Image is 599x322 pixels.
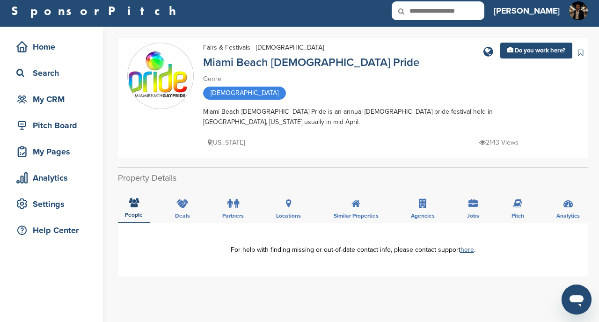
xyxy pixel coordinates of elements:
[515,47,565,54] span: Do you work here?
[11,5,182,17] a: SponsorPitch
[14,117,94,134] div: Pitch Board
[9,193,94,215] a: Settings
[460,246,474,254] a: here
[467,213,479,219] span: Jobs
[203,43,324,53] div: Fairs & Festivals - [DEMOGRAPHIC_DATA]
[14,91,94,108] div: My CRM
[500,43,572,59] a: Do you work here?
[556,213,580,219] span: Analytics
[569,1,588,20] img: 1738701959806
[511,213,524,219] span: Pitch
[276,213,301,219] span: Locations
[9,62,94,84] a: Search
[9,167,94,189] a: Analytics
[14,143,94,160] div: My Pages
[14,38,94,55] div: Home
[208,137,245,148] p: [US_STATE]
[494,0,560,21] a: [PERSON_NAME]
[175,213,190,219] span: Deals
[9,115,94,136] a: Pitch Board
[222,213,244,219] span: Partners
[125,212,143,218] span: People
[9,88,94,110] a: My CRM
[9,36,94,58] a: Home
[203,56,419,69] a: Miami Beach [DEMOGRAPHIC_DATA] Pride
[14,196,94,212] div: Settings
[132,247,574,253] div: For help with finding missing or out-of-date contact info, please contact support .
[494,4,560,17] h3: [PERSON_NAME]
[479,137,519,148] p: 2143 Views
[14,169,94,186] div: Analytics
[9,220,94,241] a: Help Center
[562,285,592,315] iframe: Button to launch messaging window
[128,51,193,101] img: Sponsorpitch & Miami Beach Gay Pride
[203,74,531,84] div: Genre
[203,87,286,100] span: [DEMOGRAPHIC_DATA]
[203,107,531,127] div: Miami Beach [DEMOGRAPHIC_DATA] Pride is an annual [DEMOGRAPHIC_DATA] pride festival held in [GEOG...
[334,213,379,219] span: Similar Properties
[9,141,94,162] a: My Pages
[411,213,435,219] span: Agencies
[14,65,94,81] div: Search
[118,172,588,184] h2: Property Details
[14,222,94,239] div: Help Center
